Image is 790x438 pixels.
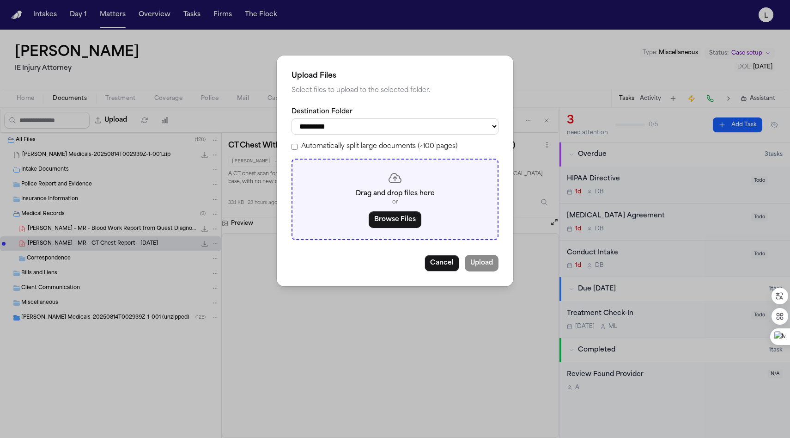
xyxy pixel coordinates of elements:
[292,70,498,81] h2: Upload Files
[425,255,459,271] button: Cancel
[304,189,486,198] p: Drag and drop files here
[292,85,498,96] p: Select files to upload to the selected folder.
[301,142,457,151] label: Automatically split large documents (>100 pages)
[465,255,498,271] button: Upload
[292,107,498,117] label: Destination Folder
[304,198,486,206] p: or
[369,211,421,228] button: Browse Files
